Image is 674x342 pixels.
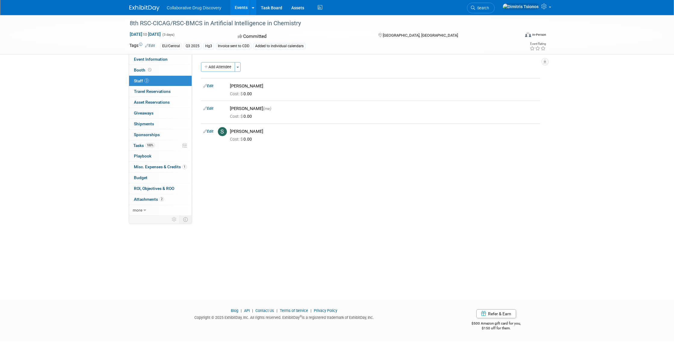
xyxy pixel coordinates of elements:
[129,140,192,151] a: Tasks100%
[251,308,255,313] span: |
[129,151,192,161] a: Playbook
[180,215,192,223] td: Toggle Event Tabs
[129,65,192,75] a: Booth
[239,308,243,313] span: |
[129,86,192,97] a: Travel Reservations
[144,78,149,83] span: 3
[280,308,308,313] a: Terms of Service
[300,315,302,318] sup: ®
[230,91,254,96] span: 0.00
[502,3,539,10] img: Dimitris Tsionos
[230,114,254,119] span: 0.00
[230,129,538,134] div: [PERSON_NAME]
[182,165,187,169] span: 1
[134,164,187,169] span: Misc. Expenses & Credits
[203,129,213,133] a: Edit
[134,89,171,94] span: Travel Reservations
[134,175,147,180] span: Budget
[129,205,192,215] a: more
[448,317,545,331] div: $500 Amazon gift card for you,
[133,143,155,148] span: Tasks
[236,31,369,42] div: Committed
[129,183,192,194] a: ROI, Objectives & ROO
[530,42,546,45] div: Event Rating
[145,44,155,48] a: Edit
[134,78,149,83] span: Staff
[218,127,227,136] img: S.jpg
[134,121,154,126] span: Shipments
[134,154,151,158] span: Playbook
[255,308,274,313] a: Contact Us
[309,308,313,313] span: |
[244,308,250,313] a: API
[129,54,192,65] a: Event Information
[201,62,235,72] button: Add Attendee
[129,32,161,37] span: [DATE] [DATE]
[203,106,213,111] a: Edit
[134,132,160,137] span: Sponsorships
[230,83,538,89] div: [PERSON_NAME]
[134,68,153,72] span: Booth
[532,32,546,37] div: In-Person
[129,173,192,183] a: Budget
[129,162,192,172] a: Misc. Expenses & Credits1
[231,308,238,313] a: Blog
[230,106,538,111] div: [PERSON_NAME]
[184,43,201,49] div: Q3 2025
[147,68,153,72] span: Booth not reserved yet
[525,32,531,37] img: Format-Inperson.png
[230,114,243,119] span: Cost: $
[383,33,458,38] span: [GEOGRAPHIC_DATA], [GEOGRAPHIC_DATA]
[129,108,192,118] a: Giveaways
[275,308,279,313] span: |
[134,197,164,202] span: Attachments
[129,313,439,320] div: Copyright © 2025 ExhibitDay, Inc. All rights reserved. ExhibitDay is a registered trademark of Ex...
[475,6,489,10] span: Search
[134,100,170,105] span: Asset Reservations
[129,194,192,205] a: Attachments2
[128,18,511,29] div: 8th RSC-CICAG/RSC-BMCS in Artificial Intelligence in Chemistry
[476,309,516,318] a: Refer & Earn
[159,197,164,201] span: 2
[145,143,155,148] span: 100%
[448,326,545,331] div: $150 off for them.
[167,5,221,10] span: Collaborative Drug Discovery
[129,119,192,129] a: Shipments
[253,43,305,49] div: Added to individual calendars
[134,111,153,115] span: Giveaways
[314,308,337,313] a: Privacy Policy
[216,43,251,49] div: Invoice sent to CDD
[162,33,175,37] span: (3 days)
[133,208,142,212] span: more
[230,137,254,142] span: 0.00
[169,215,180,223] td: Personalize Event Tab Strip
[263,106,271,111] span: (me)
[129,42,155,49] td: Tags
[230,91,243,96] span: Cost: $
[203,43,214,49] div: Hg3
[160,43,182,49] div: EU/Central
[129,97,192,108] a: Asset Reservations
[129,130,192,140] a: Sponsorships
[467,3,495,13] a: Search
[142,32,148,37] span: to
[134,186,174,191] span: ROI, Objectives & ROO
[230,137,243,142] span: Cost: $
[203,84,213,88] a: Edit
[129,5,159,11] img: ExhibitDay
[134,57,168,62] span: Event Information
[484,31,546,40] div: Event Format
[129,76,192,86] a: Staff3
